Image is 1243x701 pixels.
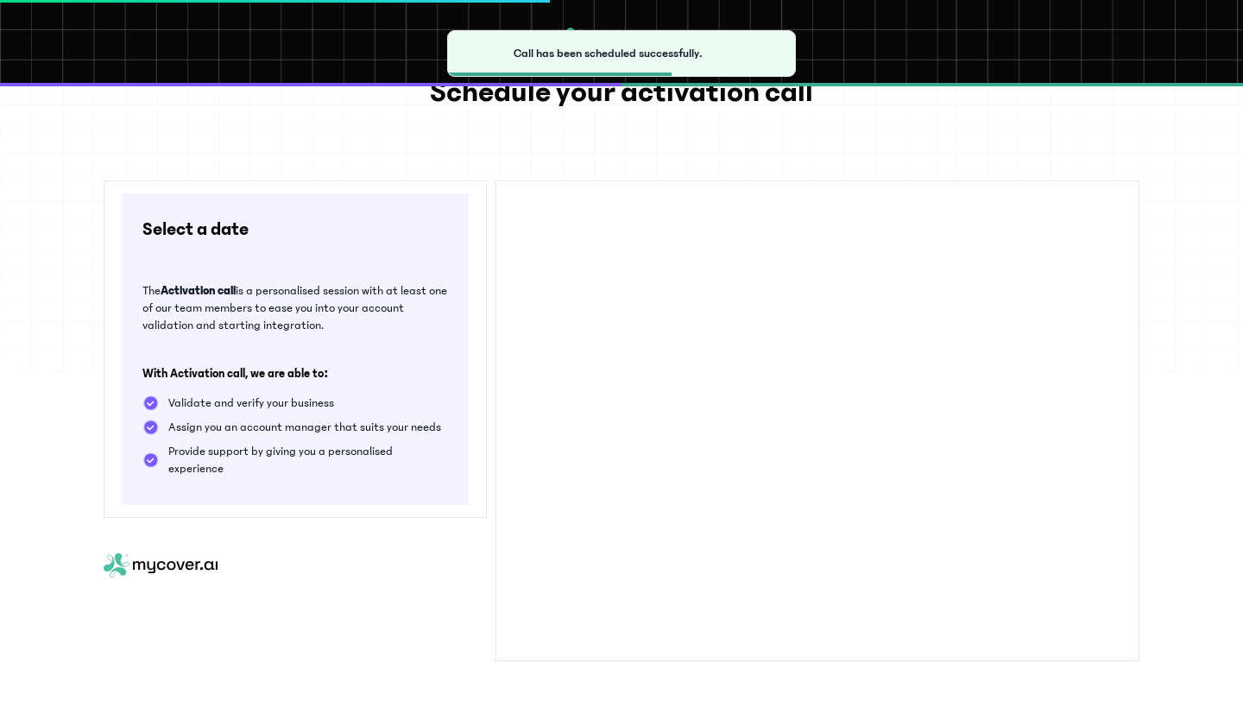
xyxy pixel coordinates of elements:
[161,284,236,298] b: Activation call
[514,47,703,60] span: Call has been scheduled successfully.
[168,443,448,477] p: Provide support by giving you a personalised experience
[142,365,448,382] h3: With Activation call, we are able to:
[764,45,781,62] button: Close
[168,419,441,436] p: Assign you an account manager that suits your needs
[168,395,334,412] p: Validate and verify your business
[496,181,1139,660] iframe: Select a Date & Time - Calendly
[142,221,448,238] h3: Select a date
[142,282,448,334] p: The is a personalised session with at least one of our team members to ease you into your account...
